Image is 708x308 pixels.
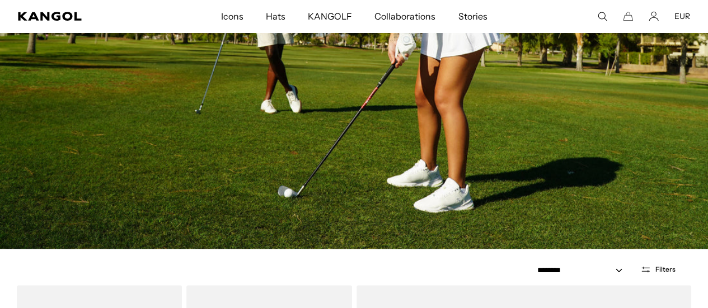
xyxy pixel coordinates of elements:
span: Filters [655,266,676,273]
summary: Search here [597,11,607,21]
button: EUR [674,11,690,21]
select: Sort by: Featured [533,264,634,276]
a: Kangol [18,12,146,21]
button: Cart [623,11,633,21]
button: Open filters [634,264,682,274]
a: Account [649,11,659,21]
